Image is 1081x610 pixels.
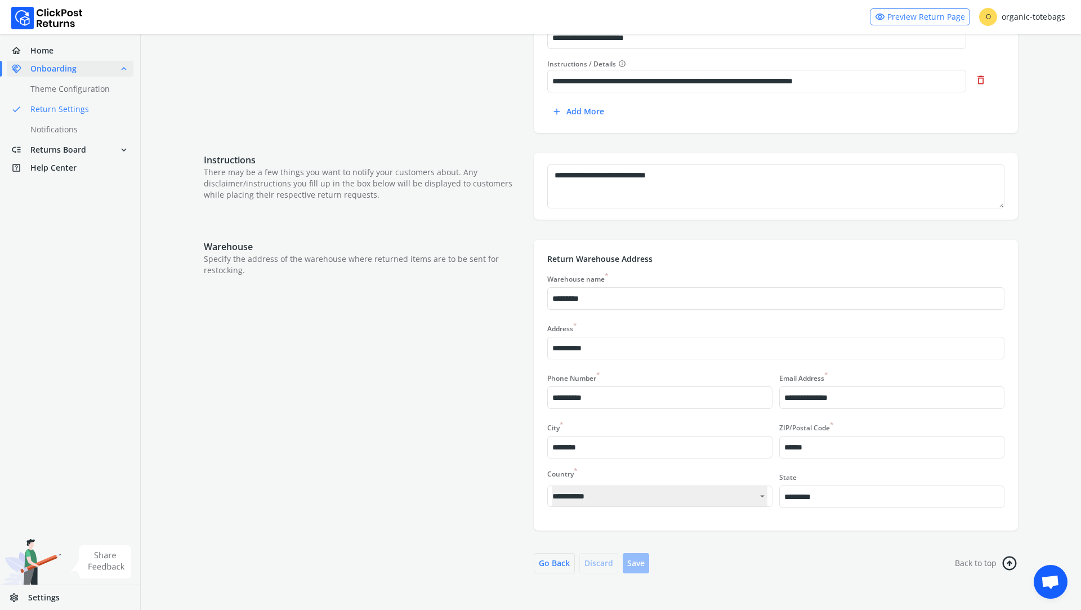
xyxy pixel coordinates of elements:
span: Onboarding [30,63,77,74]
p: Specify the address of the warehouse where returned items are to be sent for restocking. [204,253,522,276]
a: homeHome [7,43,133,59]
span: handshake [11,61,30,77]
p: There may be a few things you want to notify your customers about. Any disclaimer/instructions yo... [204,167,522,201]
span: Settings [28,592,60,603]
p: Instructions [204,153,522,167]
span: add [552,104,562,119]
div: Add more [552,104,604,119]
button: Go Back [534,553,575,573]
span: expand_less [119,61,129,77]
a: Theme Configuration [7,81,147,97]
span: expand_more [119,142,129,158]
button: addAdd more [547,101,609,122]
span: Returns Board [30,144,86,155]
label: Phone Number [547,370,600,383]
span: help_center [11,160,30,176]
a: doneReturn Settings [7,101,147,117]
p: Return Warehouse Address [547,253,1004,265]
div: Open chat [1034,565,1067,599]
img: Logo [11,7,83,29]
p: Warehouse [204,240,522,253]
span: visibility [875,9,885,25]
a: Back to toparrow_circle_right [955,553,1018,573]
label: Warehouse name [547,271,609,284]
a: visibilityPreview Return Page [870,8,970,25]
div: Country [547,470,772,479]
label: City [547,420,564,433]
span: delete [975,72,986,88]
label: Address [547,320,577,333]
label: State [779,473,797,482]
label: Email Address [779,370,828,383]
button: Instructions / Details [616,58,626,70]
label: Instructions / Details [547,58,966,70]
img: share feedback [70,545,132,578]
span: Help Center [30,162,77,173]
span: arrow_circle_right [999,555,1020,572]
span: settings [9,590,28,605]
span: done [11,101,21,117]
span: info [618,58,626,69]
div: organic-totebags [979,8,1065,26]
span: O [979,8,997,26]
span: home [11,43,30,59]
span: Back to top [955,558,997,569]
span: low_priority [11,142,30,158]
a: Notifications [7,122,147,137]
span: Home [30,45,53,56]
a: help_centerHelp Center [7,160,133,176]
button: Save [623,553,649,573]
label: ZIP/Postal Code [779,420,834,433]
button: Discard [579,553,618,573]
